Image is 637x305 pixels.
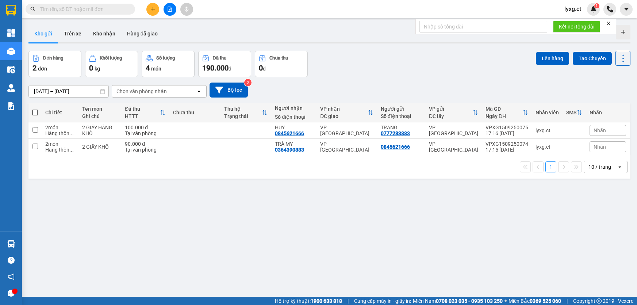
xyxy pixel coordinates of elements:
div: 0364390883 [275,147,304,153]
span: | [567,297,568,305]
button: Đã thu190.000đ [198,51,251,77]
div: 2 GIẤY HÀNG KHÔ [82,125,118,136]
span: 0 [89,64,93,72]
img: dashboard-icon [7,29,15,37]
div: Số điện thoại [381,113,422,119]
div: Khối lượng [100,56,122,61]
span: Nhãn [594,127,606,133]
input: Tìm tên, số ĐT hoặc mã đơn [40,5,126,13]
button: caret-down [620,3,633,16]
div: Hàng thông thường [45,130,75,136]
span: close [606,21,611,26]
button: file-add [164,3,176,16]
span: 4 [146,64,150,72]
button: Bộ lọc [210,83,248,98]
div: 0777283883 [381,130,410,136]
img: icon-new-feature [590,6,597,12]
span: 2 [32,64,37,72]
span: ⚪️ [504,300,507,302]
span: Miền Nam [413,297,503,305]
div: Người nhận [275,105,313,111]
div: VP nhận [320,106,368,112]
img: logo-vxr [6,5,16,16]
div: HTTT [125,113,160,119]
div: 2 món [45,141,75,147]
button: Khối lượng0kg [85,51,138,77]
span: Cung cấp máy in - giấy in: [354,297,411,305]
img: solution-icon [7,102,15,110]
img: warehouse-icon [7,66,15,73]
strong: 0708 023 035 - 0935 103 250 [436,298,503,304]
div: Ngày ĐH [486,113,522,119]
div: TRANG [381,125,422,130]
button: aim [180,3,193,16]
div: lyxg.ct [536,127,559,133]
th: Toggle SortBy [220,103,272,122]
span: 0 [259,64,263,72]
div: Đơn hàng [43,56,63,61]
th: Toggle SortBy [482,103,532,122]
button: plus [146,3,159,16]
span: ... [69,130,74,136]
button: Số lượng4món [142,51,195,77]
span: 1 [595,3,598,8]
div: 17:16 [DATE] [486,130,528,136]
div: ĐC lấy [429,113,472,119]
sup: 2 [244,79,252,86]
img: warehouse-icon [7,47,15,55]
div: VP [GEOGRAPHIC_DATA] [429,141,478,153]
th: Toggle SortBy [121,103,169,122]
th: Toggle SortBy [425,103,482,122]
div: ĐC giao [320,113,368,119]
span: plus [150,7,156,12]
span: Miền Bắc [509,297,561,305]
sup: 1 [594,3,599,8]
th: Toggle SortBy [563,103,586,122]
div: Tạo kho hàng mới [616,25,630,39]
div: Tên món [82,106,118,112]
div: VP [GEOGRAPHIC_DATA] [320,125,373,136]
div: Nhãn [590,110,626,115]
div: Tại văn phòng [125,130,166,136]
button: Kho gửi [28,25,58,42]
div: Chưa thu [269,56,288,61]
div: TRÀ MY [275,141,313,147]
span: message [8,290,15,297]
button: Kết nối tổng đài [553,21,600,33]
svg: open [196,88,202,94]
div: Chi tiết [45,110,75,115]
div: 10 / trang [588,163,611,171]
span: ... [69,147,74,153]
div: Chưa thu [173,110,217,115]
button: 1 [545,161,556,172]
th: Toggle SortBy [316,103,377,122]
div: 90.000 đ [125,141,166,147]
span: search [30,7,35,12]
button: Lên hàng [536,52,569,65]
button: Chưa thu0đ [255,51,308,77]
button: Hàng đã giao [121,25,164,42]
div: Ghi chú [82,113,118,119]
div: Chọn văn phòng nhận [116,88,167,95]
div: lyxg.ct [536,144,559,150]
div: Hàng thông thường [45,147,75,153]
span: đ [263,66,266,72]
div: Đã thu [125,106,160,112]
div: 0845621666 [275,130,304,136]
div: 2 GIẤY KHÔ [82,144,118,150]
button: Kho nhận [87,25,121,42]
div: 100.000 đ [125,125,166,130]
span: đ [229,66,231,72]
svg: open [617,164,623,170]
span: file-add [167,7,172,12]
span: aim [184,7,189,12]
div: Mã GD [486,106,522,112]
strong: 0369 525 060 [530,298,561,304]
div: Thu hộ [224,106,262,112]
span: 190.000 [202,64,229,72]
button: Đơn hàng2đơn [28,51,81,77]
span: copyright [596,298,602,304]
span: caret-down [623,6,630,12]
span: Nhãn [594,144,606,150]
div: 17:15 [DATE] [486,147,528,153]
